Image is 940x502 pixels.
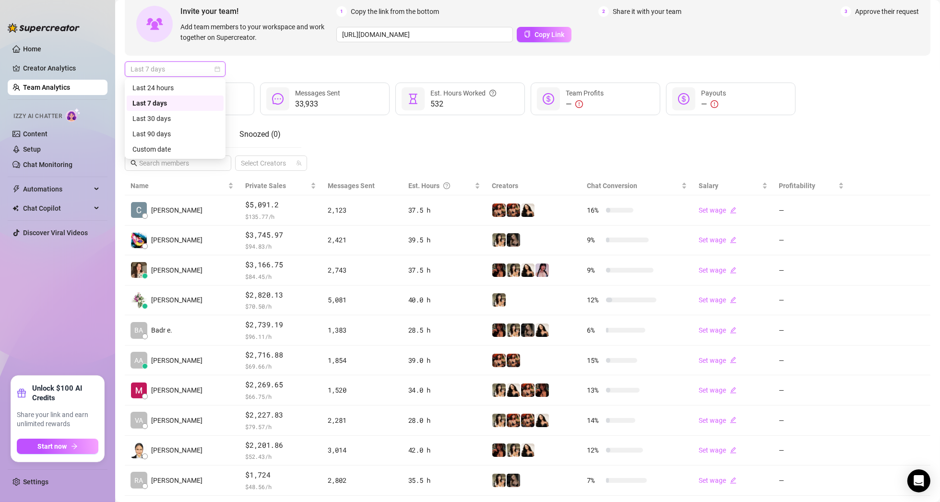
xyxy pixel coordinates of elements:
img: Rolyat [521,323,535,337]
td: — [773,195,850,226]
span: $ 69.66 /h [245,361,316,371]
span: message [272,93,284,105]
a: Set wageedit [699,477,737,484]
img: OxilleryOF [507,354,520,367]
div: — [701,98,726,110]
a: Settings [23,478,48,486]
div: 5,081 [328,295,397,305]
span: $ 96.11 /h [245,332,316,341]
div: Last 7 days [132,98,218,108]
img: Oxillery [492,354,506,367]
div: Custom date [132,144,218,155]
img: steph [535,383,549,397]
a: Set wageedit [699,326,737,334]
div: 3,014 [328,445,397,455]
span: Name [131,180,226,191]
a: Set wageedit [699,266,737,274]
img: Candylion [492,414,506,427]
img: Candylion [492,233,506,247]
img: Candylion [507,263,520,277]
strong: Unlock $100 AI Credits [32,383,98,403]
span: [PERSON_NAME] [151,355,202,366]
span: search [131,160,137,167]
a: Set wageedit [699,296,737,304]
span: [PERSON_NAME] [151,475,202,486]
span: $ 52.43 /h [245,452,316,461]
td: — [773,406,850,436]
div: 2,123 [328,205,397,215]
div: Last 7 days [127,96,224,111]
td: — [773,375,850,406]
td: — [773,436,850,466]
div: 37.5 h [408,265,481,275]
span: question-circle [489,88,496,98]
a: Content [23,130,48,138]
td: — [773,286,850,316]
a: Creator Analytics [23,60,100,76]
img: mads [521,203,535,217]
span: exclamation-circle [575,100,583,108]
span: copy [524,31,531,37]
span: team [296,160,302,166]
span: VA [135,415,143,426]
a: Team Analytics [23,84,70,91]
span: thunderbolt [12,185,20,193]
img: steph [492,323,506,337]
span: $ 94.83 /h [245,241,316,251]
div: Est. Hours [408,180,473,191]
a: Setup [23,145,41,153]
span: edit [730,357,737,363]
span: AA [135,355,143,366]
div: 39.0 h [408,355,481,366]
span: [PERSON_NAME] [151,385,202,395]
button: Start nowarrow-right [17,439,98,454]
img: Candylion [492,293,506,307]
div: 42.0 h [408,445,481,455]
a: Set wageedit [699,236,737,244]
span: Chat Copilot [23,201,91,216]
span: hourglass [407,93,419,105]
span: $2,269.65 [245,379,316,391]
span: Last 7 days [131,62,220,76]
span: edit [730,447,737,454]
div: Last 30 days [132,113,218,124]
span: Copy the link from the bottom [351,6,439,17]
img: Júlia Nicodemos [131,262,147,278]
div: Last 30 days [127,111,224,126]
div: 2,281 [328,415,397,426]
img: steph [492,263,506,277]
a: Set wageedit [699,206,737,214]
td: — [773,315,850,346]
div: Last 90 days [132,129,218,139]
div: — [566,98,604,110]
a: Set wageedit [699,386,737,394]
span: edit [730,387,737,394]
span: 9 % [587,265,602,275]
img: Chasemarl Caban… [131,202,147,218]
a: Discover Viral Videos [23,229,88,237]
span: Add team members to your workspace and work together on Supercreator. [180,22,333,43]
div: Est. Hours Worked [430,88,496,98]
span: dollar-circle [543,93,554,105]
span: [PERSON_NAME] [151,295,202,305]
span: Share it with your team [613,6,681,17]
div: Last 24 hours [132,83,218,93]
span: Automations [23,181,91,197]
span: 2 [598,6,609,17]
span: $ 66.75 /h [245,392,316,401]
span: edit [730,327,737,334]
div: 37.5 h [408,205,481,215]
img: Oxillery [507,414,520,427]
td: — [773,346,850,376]
img: Candylion [492,383,506,397]
div: 1,520 [328,385,397,395]
span: 14 % [587,415,602,426]
span: Chat Conversion [587,182,637,190]
div: 2,743 [328,265,397,275]
img: Rolyat [507,233,520,247]
span: 12 % [587,295,602,305]
span: Approve their request [855,6,919,17]
div: 2,802 [328,475,397,486]
th: Name [125,177,239,195]
img: Edelyn Ribay [131,232,147,248]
